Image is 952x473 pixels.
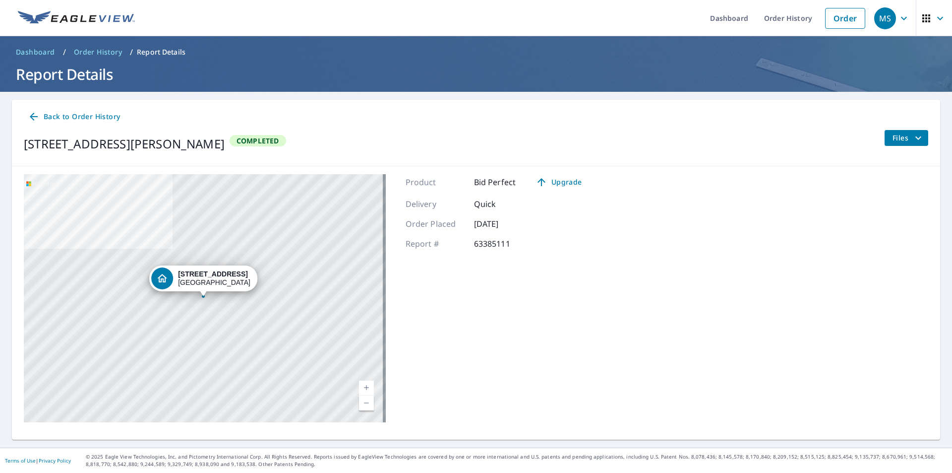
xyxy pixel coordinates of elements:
[474,218,534,230] p: [DATE]
[892,132,924,144] span: Files
[406,176,465,188] p: Product
[359,396,374,410] a: Current Level 17, Zoom Out
[130,46,133,58] li: /
[74,47,122,57] span: Order History
[63,46,66,58] li: /
[825,8,865,29] a: Order
[12,44,59,60] a: Dashboard
[70,44,126,60] a: Order History
[16,47,55,57] span: Dashboard
[5,458,71,464] p: |
[474,176,516,188] p: Bid Perfect
[137,47,185,57] p: Report Details
[5,457,36,464] a: Terms of Use
[86,453,947,468] p: © 2025 Eagle View Technologies, Inc. and Pictometry International Corp. All Rights Reserved. Repo...
[231,136,285,145] span: Completed
[474,238,534,250] p: 63385111
[12,64,940,84] h1: Report Details
[12,44,940,60] nav: breadcrumb
[406,198,465,210] p: Delivery
[884,130,928,146] button: filesDropdownBtn-63385111
[874,7,896,29] div: MS
[406,238,465,250] p: Report #
[28,111,120,123] span: Back to Order History
[528,174,590,190] a: Upgrade
[178,270,250,287] div: [GEOGRAPHIC_DATA]
[149,266,257,296] div: Dropped pin, building 1, Residential property, 86 Boxwood Dr Vineland, NJ 08361
[39,457,71,464] a: Privacy Policy
[24,108,124,126] a: Back to Order History
[178,270,248,278] strong: [STREET_ADDRESS]
[534,176,584,188] span: Upgrade
[24,135,225,153] div: [STREET_ADDRESS][PERSON_NAME]
[359,381,374,396] a: Current Level 17, Zoom In
[18,11,135,26] img: EV Logo
[406,218,465,230] p: Order Placed
[474,198,534,210] p: Quick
